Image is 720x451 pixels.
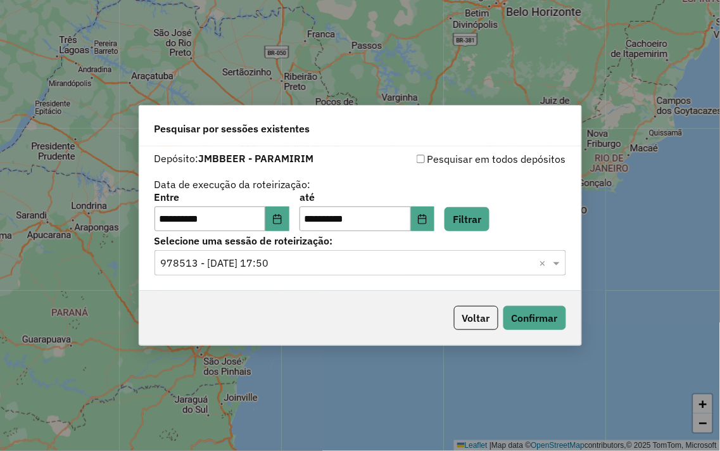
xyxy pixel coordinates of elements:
button: Confirmar [503,306,566,330]
label: até [300,189,434,205]
span: Clear all [540,255,550,270]
label: Selecione uma sessão de roteirização: [155,233,566,248]
strong: JMBBEER - PARAMIRIM [199,152,314,165]
button: Filtrar [445,207,489,231]
div: Pesquisar em todos depósitos [360,151,566,167]
label: Data de execução da roteirização: [155,177,311,192]
label: Depósito: [155,151,314,166]
button: Choose Date [411,206,435,232]
button: Choose Date [265,206,289,232]
label: Entre [155,189,289,205]
span: Pesquisar por sessões existentes [155,121,310,136]
button: Voltar [454,306,498,330]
